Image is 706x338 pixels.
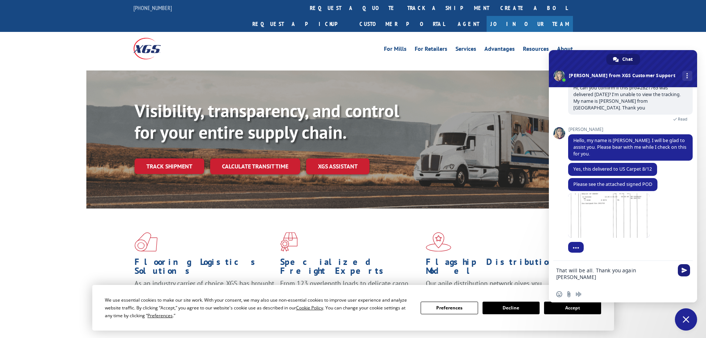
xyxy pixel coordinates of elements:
span: Yes, this delivered to US Carpet 8/12 [573,166,652,172]
div: We use essential cookies to make our site work. With your consent, we may also use non-essential ... [105,296,412,319]
span: Insert an emoji [556,291,562,297]
a: For Retailers [415,46,447,54]
button: Decline [483,302,540,314]
span: As an industry carrier of choice, XGS has brought innovation and dedication to flooring logistics... [135,279,274,305]
a: For Mills [384,46,407,54]
h1: Flooring Logistics Solutions [135,257,275,279]
a: Join Our Team [487,16,573,32]
p: From 123 overlength loads to delicate cargo, our experienced staff knows the best way to move you... [280,279,420,312]
a: About [557,46,573,54]
button: Accept [544,302,601,314]
div: Cookie Consent Prompt [92,285,614,331]
a: Track shipment [135,158,204,174]
span: Hi, can you confirm if this pro#2821763 was delivered [DATE]? I'm unable to view the tracking. My... [573,85,681,111]
button: Preferences [421,302,478,314]
img: xgs-icon-flagship-distribution-model-red [426,232,451,252]
span: Hello, my name is [PERSON_NAME]. I will be glad to assist you. Please bear with me while I check ... [573,137,686,157]
span: Chat [622,54,633,65]
img: xgs-icon-focused-on-flooring-red [280,232,298,252]
a: Close chat [675,308,697,331]
a: Resources [523,46,549,54]
span: Please see the attached signed POD [573,181,652,187]
a: Advantages [484,46,515,54]
span: Preferences [148,312,173,319]
a: Calculate transit time [210,158,300,174]
span: Our agile distribution network gives you nationwide inventory management on demand. [426,279,562,296]
span: Cookie Policy [296,305,323,311]
a: XGS ASSISTANT [306,158,369,174]
a: Customer Portal [354,16,450,32]
a: Request a pickup [247,16,354,32]
span: Audio message [576,291,581,297]
a: [PHONE_NUMBER] [133,4,172,12]
span: Send a file [566,291,572,297]
span: [PERSON_NAME] [568,127,693,132]
span: Send [678,264,690,276]
textarea: Compose your message... [556,261,675,286]
a: Chat [606,54,640,65]
b: Visibility, transparency, and control for your entire supply chain. [135,99,399,144]
a: Services [455,46,476,54]
img: xgs-icon-total-supply-chain-intelligence-red [135,232,158,252]
a: Agent [450,16,487,32]
span: Read [678,117,687,122]
h1: Specialized Freight Experts [280,257,420,279]
h1: Flagship Distribution Model [426,257,566,279]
